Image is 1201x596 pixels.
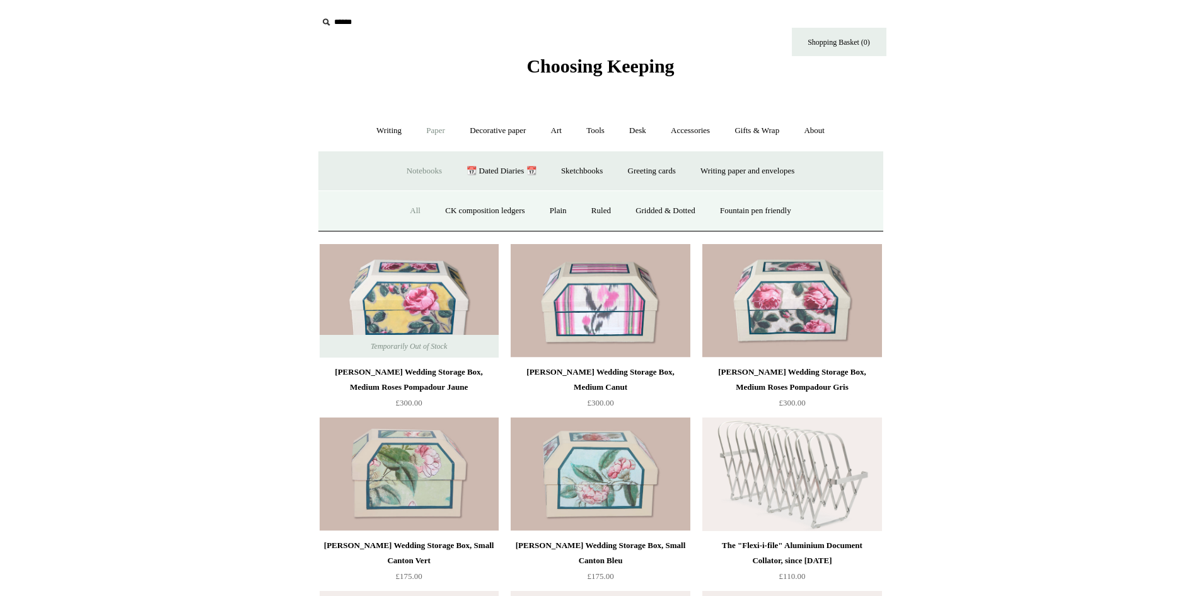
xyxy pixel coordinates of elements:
a: CK composition ledgers [434,194,536,228]
a: About [792,114,836,148]
span: £300.00 [779,398,805,407]
img: Antoinette Poisson Wedding Storage Box, Medium Roses Pompadour Jaune [320,244,499,358]
img: The "Flexi-i-file" Aluminium Document Collator, since 1941 [702,418,881,531]
a: Shopping Basket (0) [792,28,886,56]
span: £300.00 [395,398,422,407]
a: 📆 Dated Diaries 📆 [455,155,547,188]
a: Gridded & Dotted [624,194,707,228]
a: Antoinette Poisson Wedding Storage Box, Medium Roses Pompadour Jaune Antoinette Poisson Wedding S... [320,244,499,358]
div: [PERSON_NAME] Wedding Storage Box, Medium Roses Pompadour Jaune [323,365,496,395]
a: Ruled [580,194,622,228]
span: £175.00 [395,571,422,581]
img: Antoinette Poisson Wedding Storage Box, Small Canton Bleu [511,418,690,531]
div: The "Flexi-i-file" Aluminium Document Collator, since [DATE] [705,538,878,568]
a: Decorative paper [458,114,537,148]
a: Sketchbooks [550,155,614,188]
a: Plain [538,194,578,228]
a: Greeting cards [617,155,687,188]
a: Paper [415,114,456,148]
a: Fountain pen friendly [709,194,803,228]
span: £110.00 [779,571,806,581]
a: [PERSON_NAME] Wedding Storage Box, Medium Roses Pompadour Gris £300.00 [702,365,881,416]
span: £175.00 [587,571,613,581]
div: [PERSON_NAME] Wedding Storage Box, Small Canton Bleu [514,538,687,568]
a: [PERSON_NAME] Wedding Storage Box, Small Canton Vert £175.00 [320,538,499,590]
img: Antoinette Poisson Wedding Storage Box, Medium Canut [511,244,690,358]
a: The "Flexi-i-file" Aluminium Document Collator, since 1941 The "Flexi-i-file" Aluminium Document ... [702,418,881,531]
a: Antoinette Poisson Wedding Storage Box, Medium Roses Pompadour Gris Antoinette Poisson Wedding St... [702,244,881,358]
span: Choosing Keeping [526,56,674,76]
a: Antoinette Poisson Wedding Storage Box, Small Canton Bleu Antoinette Poisson Wedding Storage Box,... [511,418,690,531]
a: Antoinette Poisson Wedding Storage Box, Medium Canut Antoinette Poisson Wedding Storage Box, Medi... [511,244,690,358]
a: All [398,194,432,228]
div: [PERSON_NAME] Wedding Storage Box, Small Canton Vert [323,538,496,568]
a: Writing [365,114,413,148]
a: [PERSON_NAME] Wedding Storage Box, Medium Roses Pompadour Jaune £300.00 [320,365,499,416]
a: Tools [575,114,616,148]
img: Antoinette Poisson Wedding Storage Box, Small Canton Vert [320,418,499,531]
a: Writing paper and envelopes [689,155,806,188]
img: Antoinette Poisson Wedding Storage Box, Medium Roses Pompadour Gris [702,244,881,358]
a: Antoinette Poisson Wedding Storage Box, Small Canton Vert Antoinette Poisson Wedding Storage Box,... [320,418,499,531]
div: [PERSON_NAME] Wedding Storage Box, Medium Roses Pompadour Gris [705,365,878,395]
a: Gifts & Wrap [723,114,791,148]
a: The "Flexi-i-file" Aluminium Document Collator, since [DATE] £110.00 [702,538,881,590]
span: Temporarily Out of Stock [358,335,460,358]
a: [PERSON_NAME] Wedding Storage Box, Medium Canut £300.00 [511,365,690,416]
a: Desk [618,114,658,148]
a: Art [540,114,573,148]
a: [PERSON_NAME] Wedding Storage Box, Small Canton Bleu £175.00 [511,538,690,590]
a: Accessories [659,114,721,148]
a: Notebooks [395,155,453,188]
div: [PERSON_NAME] Wedding Storage Box, Medium Canut [514,365,687,395]
span: £300.00 [587,398,613,407]
a: Choosing Keeping [526,66,674,74]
